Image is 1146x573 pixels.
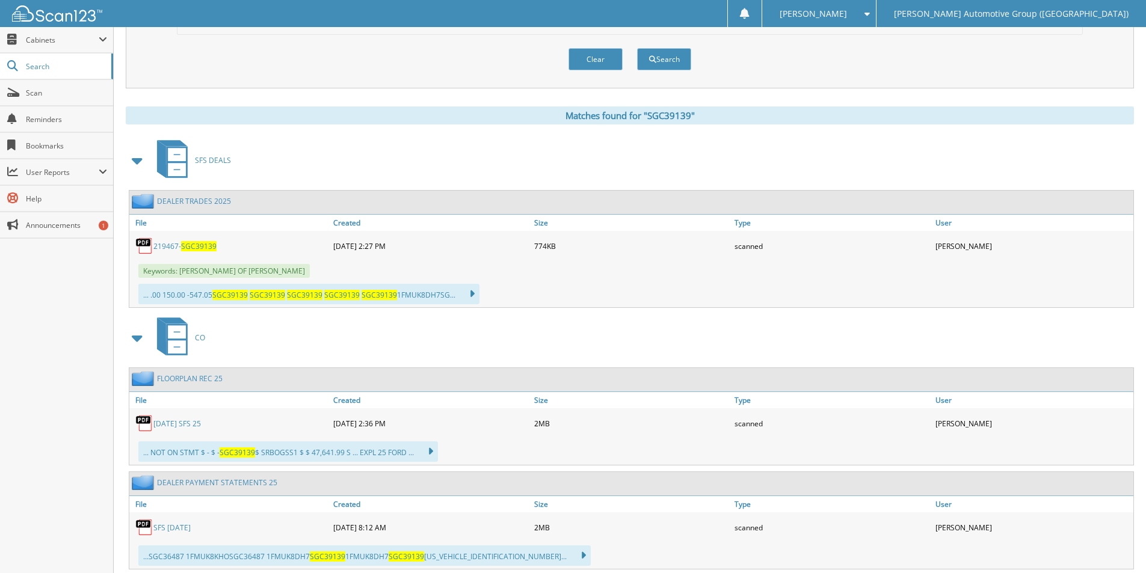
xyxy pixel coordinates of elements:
[330,411,531,435] div: [DATE] 2:36 PM
[780,10,847,17] span: [PERSON_NAME]
[150,136,231,184] a: SFS DEALS
[26,61,105,72] span: Search
[126,106,1134,124] div: Matches found for "SGC39139"
[138,545,591,566] div: ...SGC36487 1FMUK8KHOSGC36487 1FMUK8DH7 1FMUK8DH7 [US_VEHICLE_IDENTIFICATION_NUMBER]...
[138,264,310,278] span: Keywords: [PERSON_NAME] OF [PERSON_NAME]
[12,5,102,22] img: scan123-logo-white.svg
[250,290,285,300] span: SGC39139
[26,220,107,230] span: Announcements
[132,371,157,386] img: folder2.png
[26,35,99,45] span: Cabinets
[362,290,397,300] span: SGC39139
[531,411,732,435] div: 2MB
[389,551,424,562] span: SGC39139
[932,234,1133,258] div: [PERSON_NAME]
[932,496,1133,512] a: User
[330,496,531,512] a: Created
[732,515,932,539] div: scanned
[220,447,255,458] span: SGC39139
[531,496,732,512] a: Size
[287,290,322,300] span: SGC39139
[212,290,248,300] span: SGC39139
[330,215,531,231] a: Created
[129,496,330,512] a: File
[138,284,479,304] div: ... .00 150.00 -547.05 1FMUK8DH7SG...
[129,392,330,408] a: File
[732,411,932,435] div: scanned
[26,141,107,151] span: Bookmarks
[330,515,531,539] div: [DATE] 8:12 AM
[732,234,932,258] div: scanned
[732,215,932,231] a: Type
[26,88,107,98] span: Scan
[932,392,1133,408] a: User
[531,234,732,258] div: 774KB
[26,194,107,204] span: Help
[531,515,732,539] div: 2MB
[324,290,360,300] span: SGC39139
[157,477,277,488] a: DEALER PAYMENT STATEMENTS 25
[129,215,330,231] a: File
[637,48,691,70] button: Search
[135,237,153,255] img: PDF.png
[135,518,153,536] img: PDF.png
[181,241,217,251] span: SGC39139
[195,332,205,343] span: CO
[732,496,932,512] a: Type
[330,392,531,408] a: Created
[732,392,932,408] a: Type
[195,155,231,165] span: SFS DEALS
[157,373,223,384] a: FLOORPLAN REC 25
[153,418,201,429] a: [DATE] SFS 25
[531,215,732,231] a: Size
[153,241,217,251] a: 219467-SGC39139
[99,221,108,230] div: 1
[932,215,1133,231] a: User
[568,48,623,70] button: Clear
[26,167,99,177] span: User Reports
[150,314,205,361] a: CO
[932,411,1133,435] div: [PERSON_NAME]
[138,441,438,462] div: ... NOT ON STMT $ - $ - $ SRBOGSS1 $ $ 47,641.99 S ... EXPL 25 FORD ...
[153,522,191,533] a: SFS [DATE]
[531,392,732,408] a: Size
[132,194,157,209] img: folder2.png
[310,551,345,562] span: SGC39139
[894,10,1129,17] span: [PERSON_NAME] Automotive Group ([GEOGRAPHIC_DATA])
[932,515,1133,539] div: [PERSON_NAME]
[157,196,231,206] a: DEALER TRADES 2025
[26,114,107,124] span: Reminders
[330,234,531,258] div: [DATE] 2:27 PM
[132,475,157,490] img: folder2.png
[135,414,153,432] img: PDF.png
